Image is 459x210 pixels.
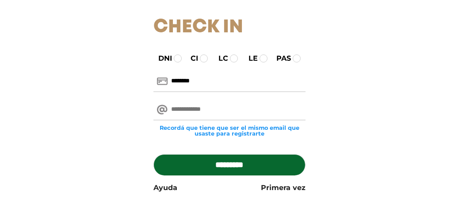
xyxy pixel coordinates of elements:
small: Recordá que tiene que ser el mismo email que usaste para registrarte [153,125,306,136]
a: Primera vez [261,183,306,193]
label: LE [241,53,258,64]
a: Ayuda [153,183,177,193]
label: LC [210,53,228,64]
label: PAS [268,53,291,64]
h1: Check In [153,16,306,39]
label: CI [183,53,198,64]
label: DNI [150,53,172,64]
